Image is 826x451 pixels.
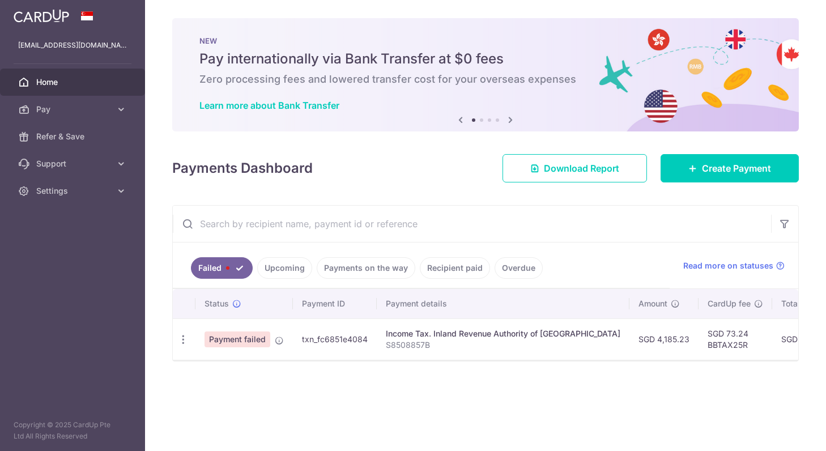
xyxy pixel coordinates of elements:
[172,18,799,131] img: Bank transfer banner
[199,50,772,68] h5: Pay internationally via Bank Transfer at $0 fees
[14,9,69,23] img: CardUp
[172,158,313,178] h4: Payments Dashboard
[544,161,619,175] span: Download Report
[199,100,339,111] a: Learn more about Bank Transfer
[293,318,377,360] td: txn_fc6851e4084
[173,206,771,242] input: Search by recipient name, payment id or reference
[386,339,620,351] p: S8508857B
[629,318,699,360] td: SGD 4,185.23
[36,185,111,197] span: Settings
[36,76,111,88] span: Home
[661,154,799,182] a: Create Payment
[293,289,377,318] th: Payment ID
[683,260,785,271] a: Read more on statuses
[199,36,772,45] p: NEW
[708,298,751,309] span: CardUp fee
[205,298,229,309] span: Status
[495,257,543,279] a: Overdue
[781,298,819,309] span: Total amt.
[317,257,415,279] a: Payments on the way
[205,331,270,347] span: Payment failed
[699,318,772,360] td: SGD 73.24 BBTAX25R
[683,260,773,271] span: Read more on statuses
[420,257,490,279] a: Recipient paid
[702,161,771,175] span: Create Payment
[199,73,772,86] h6: Zero processing fees and lowered transfer cost for your overseas expenses
[638,298,667,309] span: Amount
[36,131,111,142] span: Refer & Save
[386,328,620,339] div: Income Tax. Inland Revenue Authority of [GEOGRAPHIC_DATA]
[18,40,127,51] p: [EMAIL_ADDRESS][DOMAIN_NAME]
[36,104,111,115] span: Pay
[191,257,253,279] a: Failed
[377,289,629,318] th: Payment details
[257,257,312,279] a: Upcoming
[36,158,111,169] span: Support
[503,154,647,182] a: Download Report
